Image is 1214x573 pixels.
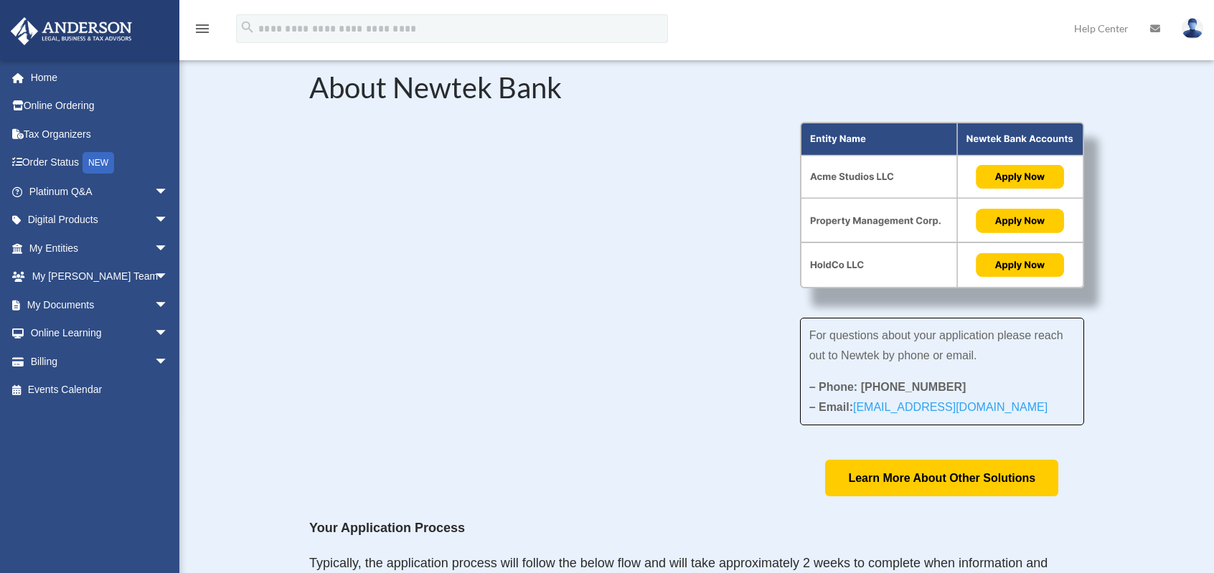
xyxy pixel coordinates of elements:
[825,460,1058,496] a: Learn More About Other Solutions
[10,120,190,148] a: Tax Organizers
[809,381,966,393] strong: – Phone: [PHONE_NUMBER]
[154,262,183,292] span: arrow_drop_down
[154,319,183,349] span: arrow_drop_down
[10,262,190,291] a: My [PERSON_NAME] Teamarrow_drop_down
[6,17,136,45] img: Anderson Advisors Platinum Portal
[154,234,183,263] span: arrow_drop_down
[240,19,255,35] i: search
[10,63,190,92] a: Home
[853,401,1048,420] a: [EMAIL_ADDRESS][DOMAIN_NAME]
[309,73,1084,109] h2: About Newtek Bank
[154,347,183,377] span: arrow_drop_down
[194,20,211,37] i: menu
[10,206,190,235] a: Digital Productsarrow_drop_down
[194,25,211,37] a: menu
[10,290,190,319] a: My Documentsarrow_drop_down
[809,329,1063,361] span: For questions about your application please reach out to Newtek by phone or email.
[10,148,190,178] a: Order StatusNEW
[10,92,190,120] a: Online Ordering
[154,206,183,235] span: arrow_drop_down
[1182,18,1203,39] img: User Pic
[154,177,183,207] span: arrow_drop_down
[10,177,190,206] a: Platinum Q&Aarrow_drop_down
[10,319,190,348] a: Online Learningarrow_drop_down
[83,152,114,174] div: NEW
[800,122,1084,288] img: About Partnership Graphic (3)
[10,376,190,404] a: Events Calendar
[10,347,190,376] a: Billingarrow_drop_down
[309,521,465,535] strong: Your Application Process
[809,401,1048,413] strong: – Email:
[10,234,190,262] a: My Entitiesarrow_drop_down
[154,290,183,320] span: arrow_drop_down
[309,122,757,374] iframe: NewtekOne and Newtek Bank's Partnership with Anderson Advisors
